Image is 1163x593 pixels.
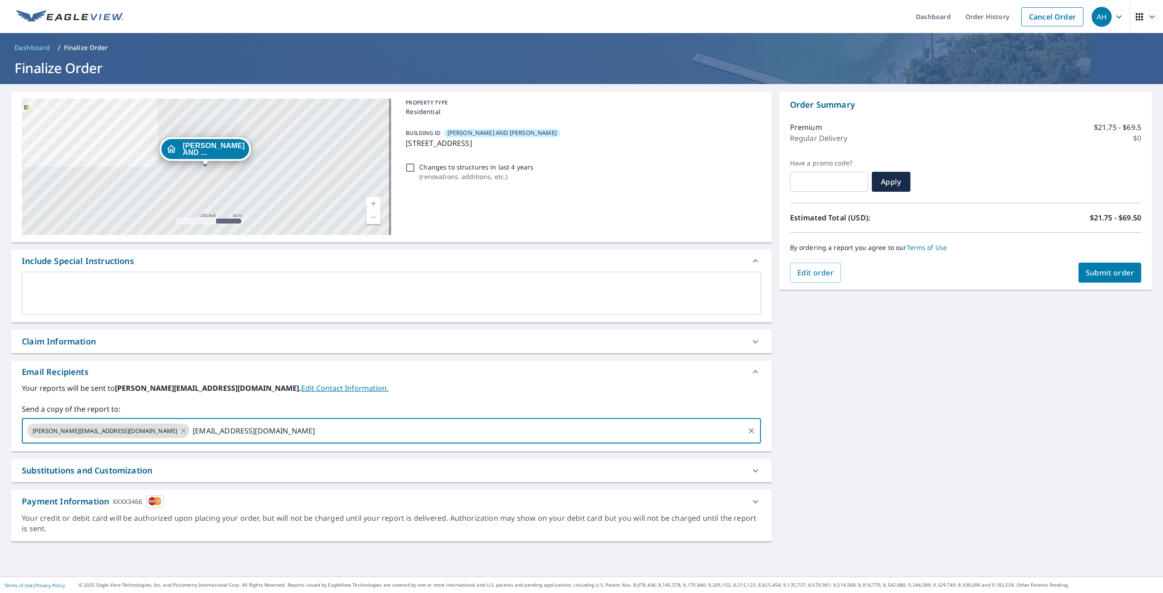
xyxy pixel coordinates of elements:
a: EditContactInfo [301,383,388,393]
p: Premium [790,122,822,133]
b: [PERSON_NAME][EMAIL_ADDRESS][DOMAIN_NAME]. [115,383,301,393]
div: AH [1092,7,1112,27]
p: BUILDING ID [406,129,441,137]
div: Payment InformationXXXX3466cardImage [11,490,772,513]
p: $0 [1133,133,1141,144]
span: [PERSON_NAME] AND [PERSON_NAME] [447,129,557,137]
span: [PERSON_NAME] AND ... [183,142,244,156]
button: Edit order [790,263,841,283]
a: Current Level 17, Zoom Out [367,210,380,224]
span: Submit order [1086,268,1134,278]
label: Your reports will be sent to [22,383,761,394]
div: Payment Information [22,495,164,508]
p: By ordering a report you agree to our [790,244,1141,252]
div: Claim Information [11,330,772,353]
p: Estimated Total (USD): [790,212,966,223]
a: Current Level 17, Zoom In [367,197,380,210]
div: Substitutions and Customization [11,459,772,482]
p: Residential [406,107,757,116]
p: [STREET_ADDRESS] [406,138,757,149]
h1: Finalize Order [11,59,1152,77]
p: © 2025 Eagle View Technologies, Inc. and Pictometry International Corp. All Rights Reserved. Repo... [79,582,1158,588]
p: ( renovations, additions, etc. ) [419,172,533,181]
span: Dashboard [15,43,50,52]
a: Terms of Use [5,582,33,588]
p: $21.75 - $69.50 [1090,212,1141,223]
div: Substitutions and Customization [22,464,152,477]
a: Dashboard [11,40,54,55]
p: Finalize Order [64,43,108,52]
div: XXXX3466 [113,495,142,508]
div: [PERSON_NAME][EMAIL_ADDRESS][DOMAIN_NAME] [27,424,189,438]
span: Apply [879,177,903,187]
p: | [5,583,65,588]
button: Apply [872,172,910,192]
img: cardImage [146,495,164,508]
img: EV Logo [16,10,124,24]
div: Claim Information [22,335,96,348]
p: Changes to structures in last 4 years [419,162,533,172]
button: Clear [745,424,758,437]
a: Terms of Use [907,243,947,252]
a: Privacy Policy [35,582,65,588]
span: [PERSON_NAME][EMAIL_ADDRESS][DOMAIN_NAME] [27,427,183,435]
p: Regular Delivery [790,133,847,144]
div: Email Recipients [22,366,89,378]
div: Dropped pin, building PETER AND PATRICIA Cracchiola, Residential property, 34299 W Hill Dr Cheste... [159,137,251,165]
div: Include Special Instructions [22,255,134,267]
a: Cancel Order [1021,7,1083,26]
p: PROPERTY TYPE [406,99,757,107]
p: Order Summary [790,99,1141,111]
p: $21.75 - $69.5 [1094,122,1141,133]
label: Send a copy of the report to: [22,404,761,414]
span: Edit order [797,268,834,278]
div: Your credit or debit card will be authorized upon placing your order, but will not be charged unt... [22,513,761,534]
button: Submit order [1079,263,1142,283]
div: Email Recipients [11,361,772,383]
label: Have a promo code? [790,159,868,167]
li: / [58,42,60,53]
nav: breadcrumb [11,40,1152,55]
div: Include Special Instructions [11,250,772,272]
